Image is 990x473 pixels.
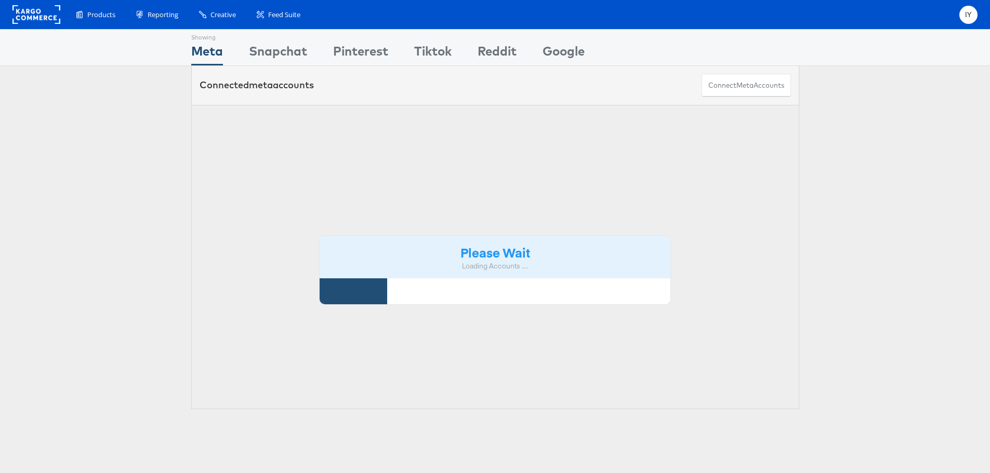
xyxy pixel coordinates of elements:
[736,80,754,90] span: meta
[210,10,236,20] span: Creative
[327,261,663,271] div: Loading Accounts ....
[148,10,178,20] span: Reporting
[200,78,314,92] div: Connected accounts
[87,10,115,20] span: Products
[965,11,972,18] span: IY
[543,42,585,65] div: Google
[333,42,388,65] div: Pinterest
[249,42,307,65] div: Snapchat
[249,79,273,91] span: meta
[191,42,223,65] div: Meta
[268,10,300,20] span: Feed Suite
[460,244,530,261] strong: Please Wait
[191,30,223,42] div: Showing
[414,42,452,65] div: Tiktok
[478,42,517,65] div: Reddit
[702,74,791,97] button: ConnectmetaAccounts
